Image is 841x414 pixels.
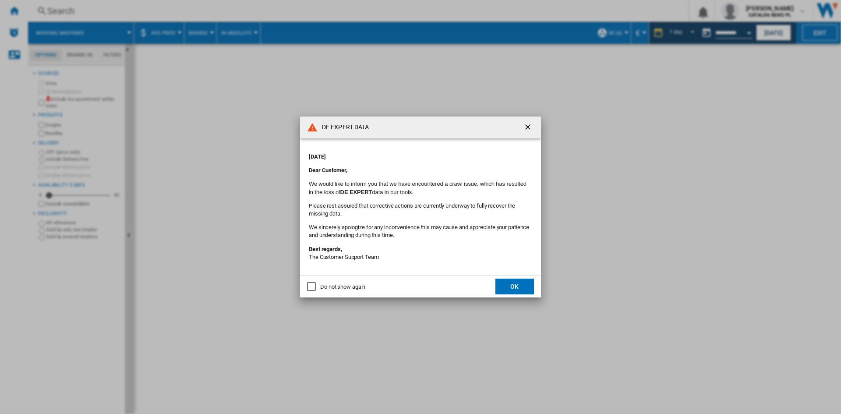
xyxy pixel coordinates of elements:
[520,119,537,136] button: getI18NText('BUTTONS.CLOSE_DIALOG')
[320,283,365,291] div: Do not show again
[340,189,372,195] b: DE EXPERT
[372,189,413,195] font: data in our tools.
[309,245,532,261] p: The Customer Support Team
[495,279,534,294] button: OK
[309,153,325,160] strong: [DATE]
[300,117,541,297] md-dialog: DE EXPERT ...
[309,180,527,195] font: We would like to inform you that we have encountered a crawl issue, which has resulted in the los...
[523,123,534,133] ng-md-icon: getI18NText('BUTTONS.CLOSE_DIALOG')
[318,123,369,132] h4: DE EXPERT DATA
[309,167,347,173] strong: Dear Customer,
[307,283,365,291] md-checkbox: Do not show again
[309,202,532,218] p: Please rest assured that corrective actions are currently underway to fully recover the missing d...
[309,223,532,239] p: We sincerely apologize for any inconvenience this may cause and appreciate your patience and unde...
[309,246,342,252] strong: Best regards,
